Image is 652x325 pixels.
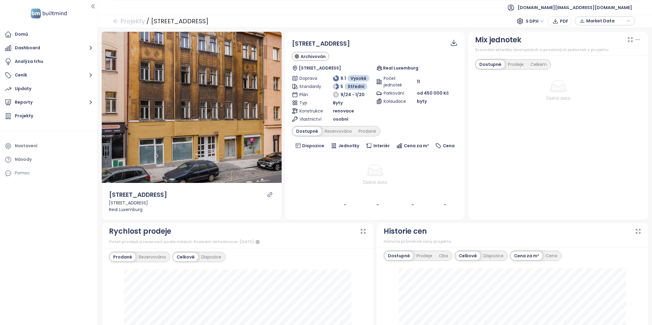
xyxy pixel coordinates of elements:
div: Rychlost prodeje [109,226,171,237]
div: Prodeje [505,60,527,69]
div: / [146,16,149,27]
div: Celkem [527,60,550,69]
span: PDF [560,18,568,24]
div: Cena za m² [511,252,542,260]
div: Prodané [110,253,136,261]
div: Celkově [173,253,198,261]
button: Dashboard [3,42,94,54]
a: Domů [3,28,94,41]
span: [DOMAIN_NAME][EMAIL_ADDRESS][DOMAIN_NAME] [518,0,632,15]
a: Návody [3,154,94,166]
div: [STREET_ADDRESS] [151,16,209,27]
span: Plán [299,91,320,98]
span: 11 [417,78,420,85]
span: Archivován [301,53,326,60]
span: Cena [443,142,455,149]
span: 9/24 - 1/20 [340,91,365,98]
img: logo [29,7,69,20]
span: Parkování [384,90,404,96]
a: Analýza trhu [3,56,94,68]
span: renovace [333,108,354,114]
b: - [376,202,379,208]
span: S DPH [526,17,544,26]
span: byty [417,98,427,105]
span: 5 [340,83,343,90]
div: Celkově [455,252,480,260]
div: Dostupné [385,252,413,260]
span: Cena za m² [404,142,429,149]
div: Pomoc [15,169,30,177]
span: osobní [333,116,348,122]
span: Střední [348,83,364,90]
span: Vlastnictví [299,116,320,122]
span: Vysoké [350,75,366,82]
span: Market Data [586,16,625,25]
div: Historie průměrné ceny projektu. [384,239,641,245]
div: Nastavení [15,142,37,150]
div: Cena [542,252,561,260]
div: Rezervováno [136,253,169,261]
div: Žádná data [294,179,455,186]
a: arrow-left Projekty [113,16,145,27]
span: Jednotky [338,142,359,149]
button: Reporty [3,96,94,109]
div: [STREET_ADDRESS] [109,200,275,206]
div: [STREET_ADDRESS] [109,190,167,200]
div: Real Luxemburg [109,206,275,213]
div: Pomoc [3,167,94,179]
a: Updaty [3,83,94,95]
span: 8.1 [340,75,346,82]
div: Dostupné [293,127,321,135]
div: Dispozice [480,252,507,260]
div: Návody [15,156,32,163]
span: Interiér [373,142,390,149]
div: Historie cen [384,226,427,237]
div: Srovnání skladby dostupných a prodaných jednotek v projektu. [475,47,641,53]
span: [STREET_ADDRESS] [299,65,341,71]
div: Updaty [15,85,31,93]
span: Kolaudace [384,98,404,105]
span: od 450 000 Kč [417,90,449,96]
div: Dispozice [198,253,225,261]
span: Byty [333,99,343,106]
a: Projekty [3,110,94,122]
span: Dispozice [302,142,324,149]
span: [STREET_ADDRESS] [292,39,350,48]
div: Rezervováno [321,127,355,135]
a: link [267,192,273,197]
div: Žádná data [475,95,641,102]
div: Oba [436,252,451,260]
a: Nastavení [3,140,94,152]
div: Mix jednotek [475,34,521,46]
span: Počet jednotek [384,75,404,88]
div: Prodané [355,127,379,135]
span: Standardy [299,83,320,90]
b: - [411,202,414,208]
span: Real Luxemburg [383,65,418,71]
div: Dostupné [476,60,505,69]
span: arrow-left [113,18,119,24]
div: button [578,16,632,25]
div: Domů [15,31,28,38]
div: Projekty [15,112,33,120]
div: Počet prodejů a rezervací podle měsíců. Poslední aktualizace: [DATE] [109,239,366,246]
div: Prodeje [413,252,436,260]
span: Doprava [299,75,320,82]
b: - [444,202,446,208]
span: Typ [299,99,320,106]
b: - [344,202,346,208]
button: PDF [548,16,572,26]
button: Ceník [3,69,94,81]
span: Konstrukce [299,108,320,114]
div: Analýza trhu [15,58,43,65]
